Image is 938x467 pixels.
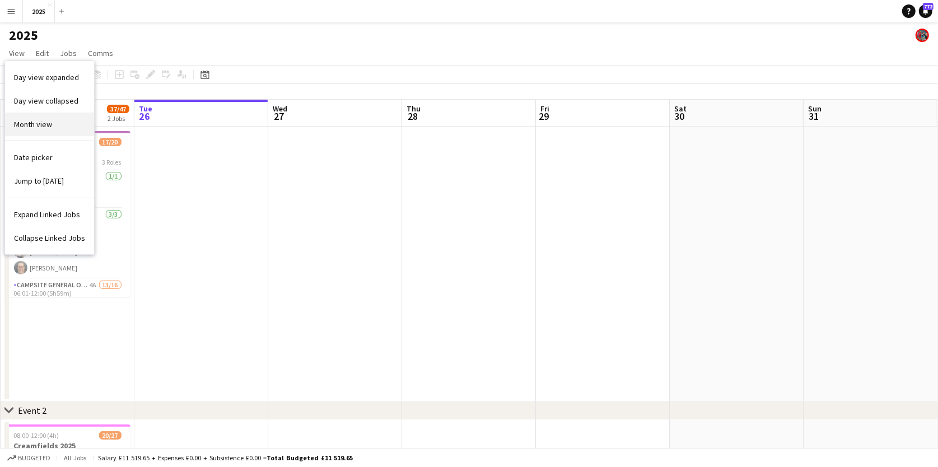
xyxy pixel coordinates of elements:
[539,110,549,123] span: 29
[99,138,122,146] span: 17/20
[14,72,79,82] span: Day view expanded
[674,104,687,114] span: Sat
[36,48,49,58] span: Edit
[88,48,113,58] span: Comms
[5,89,94,113] a: Day view collapsed
[18,454,50,462] span: Budgeted
[3,110,20,123] span: 25
[98,454,353,462] div: Salary £11 519.65 + Expenses £0.00 + Subsistence £0.00 =
[14,152,53,162] span: Date picker
[14,431,59,440] span: 08:00-12:00 (4h)
[139,104,152,114] span: Tue
[673,110,687,123] span: 30
[108,114,129,123] div: 2 Jobs
[273,104,287,114] span: Wed
[5,113,94,136] a: Month view
[99,431,122,440] span: 20/27
[5,66,94,89] a: Day view expanded
[9,48,25,58] span: View
[4,46,29,60] a: View
[14,96,78,106] span: Day view collapsed
[14,233,85,243] span: Collapse Linked Jobs
[919,4,932,18] a: 772
[405,110,421,123] span: 28
[14,209,80,220] span: Expand Linked Jobs
[107,105,129,113] span: 37/47
[540,104,549,114] span: Fri
[5,203,94,226] a: Expand Linked Jobs
[31,46,53,60] a: Edit
[5,169,94,193] a: Jump to today
[14,119,52,129] span: Month view
[102,158,122,166] span: 3 Roles
[18,405,46,416] div: Event 2
[806,110,822,123] span: 31
[267,454,353,462] span: Total Budgeted £11 519.65
[5,441,130,451] h3: Creamfields 2025
[62,454,88,462] span: All jobs
[407,104,421,114] span: Thu
[808,104,822,114] span: Sun
[60,48,77,58] span: Jobs
[55,46,81,60] a: Jobs
[14,176,64,186] span: Jump to [DATE]
[923,3,934,10] span: 772
[9,27,38,44] h1: 2025
[5,146,94,169] a: Date picker
[6,452,52,464] button: Budgeted
[83,46,118,60] a: Comms
[916,29,929,42] app-user-avatar: Lucia Aguirre de Potter
[137,110,152,123] span: 26
[5,226,94,250] a: Collapse Linked Jobs
[23,1,55,22] button: 2025
[271,110,287,123] span: 27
